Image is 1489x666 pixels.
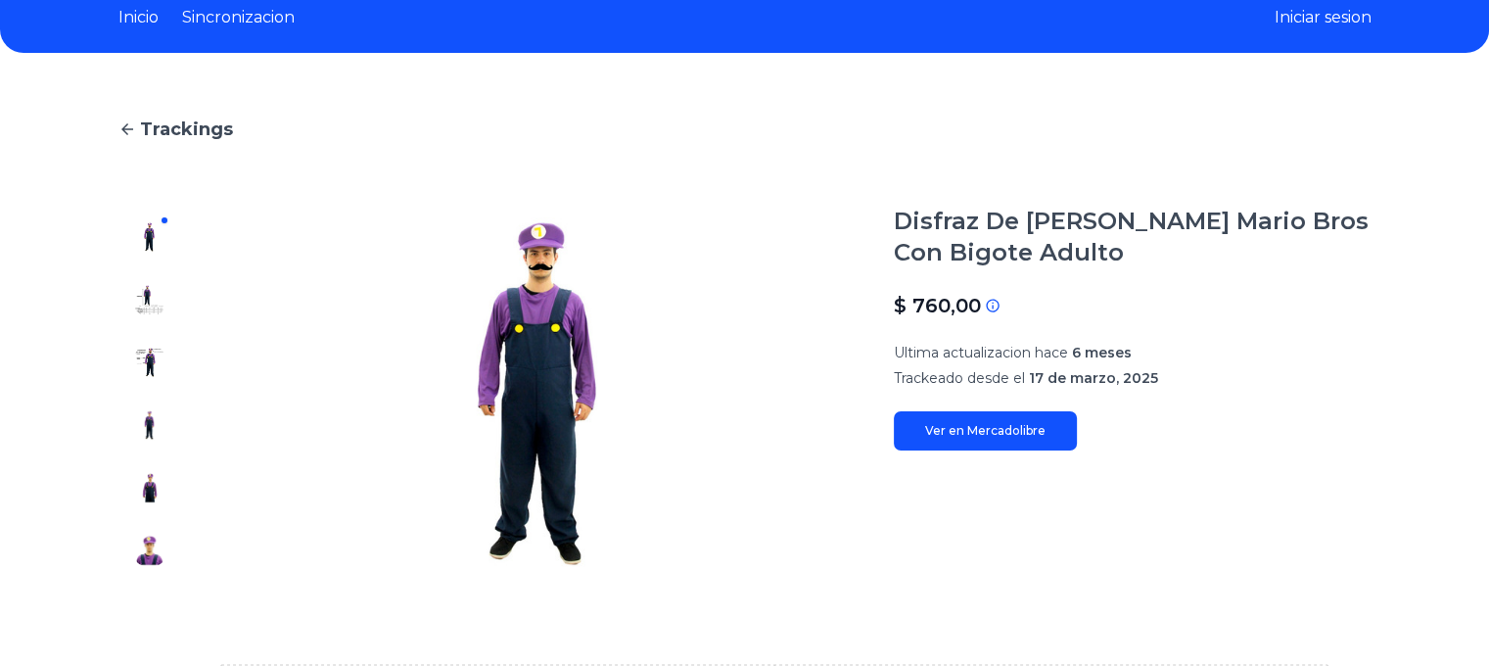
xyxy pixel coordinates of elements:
[118,116,1372,143] a: Trackings
[140,116,233,143] span: Trackings
[1029,369,1158,387] span: 17 de marzo, 2025
[118,6,159,29] a: Inicio
[220,206,855,582] img: Disfraz De Waluigi De Mario Bros Con Bigote Adulto
[894,206,1372,268] h1: Disfraz De [PERSON_NAME] Mario Bros Con Bigote Adulto
[894,369,1025,387] span: Trackeado desde el
[182,6,295,29] a: Sincronizacion
[134,221,165,253] img: Disfraz De Waluigi De Mario Bros Con Bigote Adulto
[134,409,165,441] img: Disfraz De Waluigi De Mario Bros Con Bigote Adulto
[1072,344,1132,361] span: 6 meses
[894,292,981,319] p: $ 760,00
[134,472,165,503] img: Disfraz De Waluigi De Mario Bros Con Bigote Adulto
[134,284,165,315] img: Disfraz De Waluigi De Mario Bros Con Bigote Adulto
[134,535,165,566] img: Disfraz De Waluigi De Mario Bros Con Bigote Adulto
[894,344,1068,361] span: Ultima actualizacion hace
[1275,6,1372,29] button: Iniciar sesion
[894,411,1077,451] a: Ver en Mercadolibre
[134,347,165,378] img: Disfraz De Waluigi De Mario Bros Con Bigote Adulto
